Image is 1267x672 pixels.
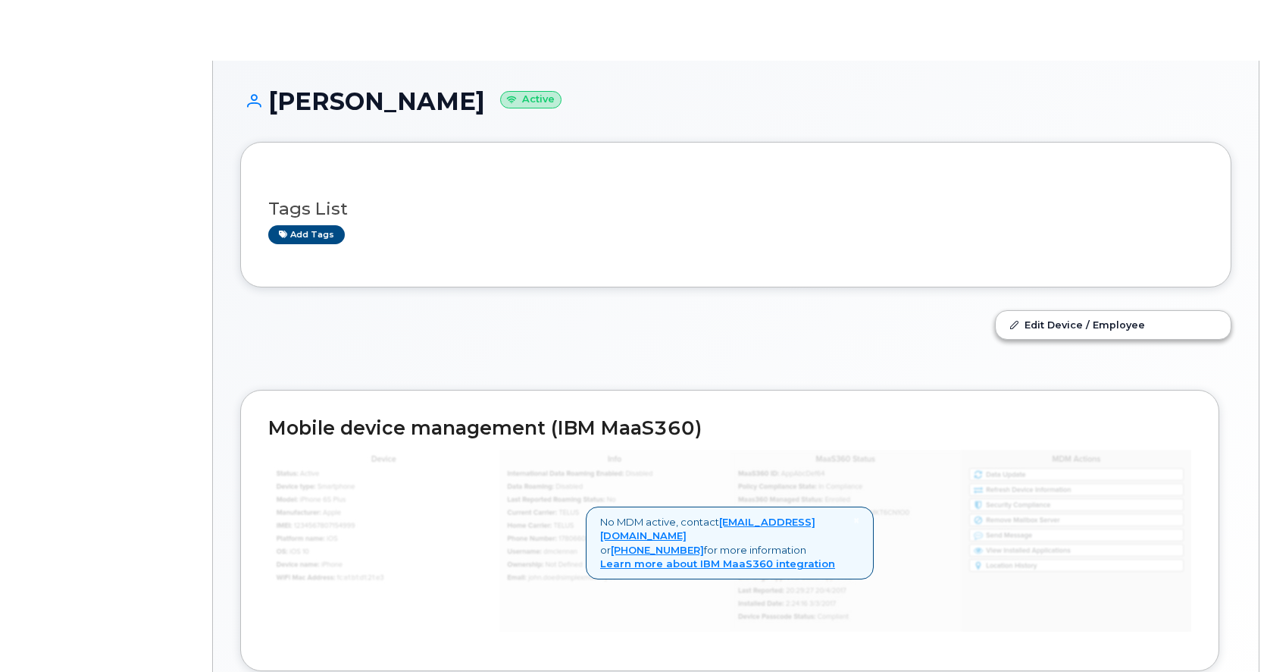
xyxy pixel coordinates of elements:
[268,418,1191,439] h2: Mobile device management (IBM MaaS360)
[268,199,1203,218] h3: Tags List
[268,450,1191,631] img: mdm_maas360_data_lg-147edf4ce5891b6e296acbe60ee4acd306360f73f278574cfef86ac192ea0250.jpg
[586,507,874,579] div: No MDM active, contact or for more information
[500,91,562,108] small: Active
[996,311,1231,338] a: Edit Device / Employee
[853,513,859,527] span: ×
[268,225,345,244] a: Add tags
[600,516,815,542] a: [EMAIL_ADDRESS][DOMAIN_NAME]
[853,515,859,526] a: Close
[611,544,704,556] a: [PHONE_NUMBER]
[600,557,835,570] a: Learn more about IBM MaaS360 integration
[240,88,1231,115] h1: [PERSON_NAME]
